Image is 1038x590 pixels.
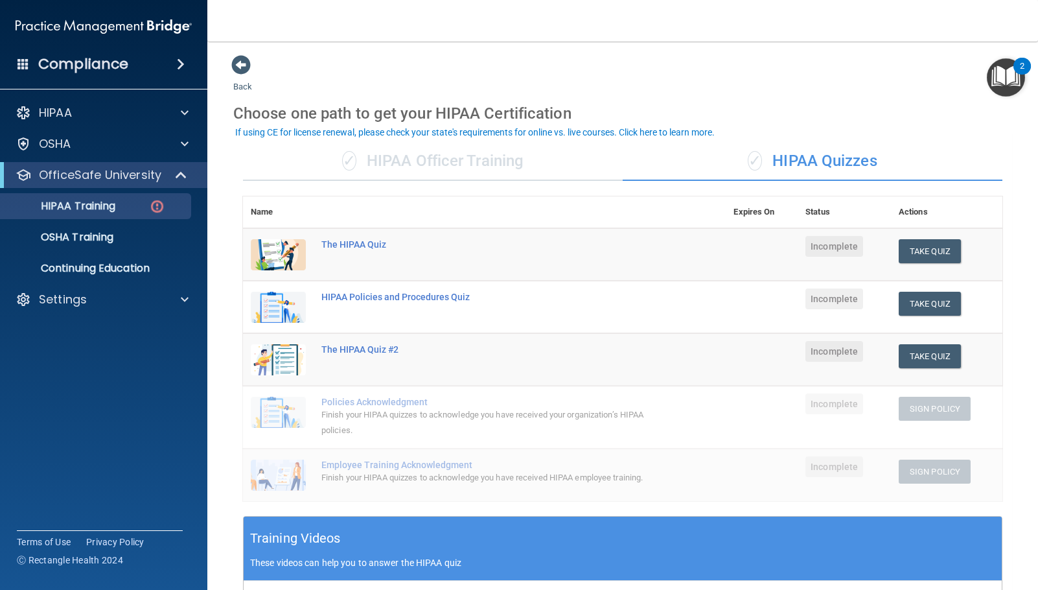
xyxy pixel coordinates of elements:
div: Finish your HIPAA quizzes to acknowledge you have received your organization’s HIPAA policies. [321,407,661,438]
span: Incomplete [805,456,863,477]
div: Policies Acknowledgment [321,397,661,407]
button: If using CE for license renewal, please check your state's requirements for online vs. live cours... [233,126,717,139]
div: HIPAA Quizzes [623,142,1002,181]
div: If using CE for license renewal, please check your state's requirements for online vs. live cours... [235,128,715,137]
button: Sign Policy [899,460,971,484]
div: HIPAA Policies and Procedures Quiz [321,292,661,302]
iframe: Drift Widget Chat Controller [973,501,1022,550]
a: Back [233,66,252,91]
p: These videos can help you to answer the HIPAA quiz [250,558,995,568]
div: 2 [1020,66,1024,83]
p: HIPAA Training [8,200,115,213]
p: Settings [39,292,87,307]
span: Incomplete [805,341,863,362]
div: The HIPAA Quiz #2 [321,344,661,355]
p: OfficeSafe University [39,167,161,183]
th: Name [243,196,314,228]
span: Ⓒ Rectangle Health 2024 [17,554,123,567]
a: Privacy Policy [86,536,144,549]
h5: Training Videos [250,527,341,550]
a: Settings [16,292,189,307]
span: Incomplete [805,394,863,414]
p: OSHA [39,136,71,152]
h4: Compliance [38,55,128,73]
p: OSHA Training [8,231,113,244]
p: HIPAA [39,105,72,121]
a: Terms of Use [17,536,71,549]
span: Incomplete [805,289,863,309]
div: The HIPAA Quiz [321,239,661,250]
span: ✓ [748,151,762,171]
button: Sign Policy [899,397,971,421]
button: Take Quiz [899,292,961,316]
img: danger-circle.6113f641.png [149,198,165,215]
div: Finish your HIPAA quizzes to acknowledge you have received HIPAA employee training. [321,470,661,486]
th: Actions [891,196,1002,228]
th: Expires On [726,196,798,228]
button: Take Quiz [899,344,961,368]
span: ✓ [342,151,356,171]
span: Incomplete [805,236,863,257]
div: Employee Training Acknowledgment [321,460,661,470]
div: Choose one path to get your HIPAA Certification [233,95,1012,132]
th: Status [798,196,891,228]
a: OSHA [16,136,189,152]
p: Continuing Education [8,262,185,275]
a: HIPAA [16,105,189,121]
div: HIPAA Officer Training [243,142,623,181]
button: Open Resource Center, 2 new notifications [987,58,1025,97]
a: OfficeSafe University [16,167,188,183]
img: PMB logo [16,14,192,40]
button: Take Quiz [899,239,961,263]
